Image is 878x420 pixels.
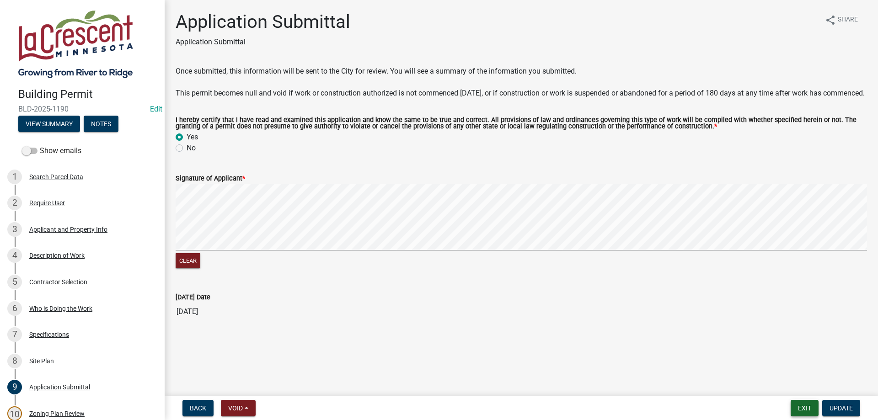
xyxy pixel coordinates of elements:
[29,358,54,364] div: Site Plan
[7,196,22,210] div: 2
[29,384,90,390] div: Application Submittal
[18,121,80,128] wm-modal-confirm: Summary
[838,15,858,26] span: Share
[190,404,206,412] span: Back
[176,66,867,99] div: Once submitted, this information will be sent to the City for review. You will see a summary of t...
[84,116,118,132] button: Notes
[29,226,107,233] div: Applicant and Property Info
[182,400,214,416] button: Back
[7,275,22,289] div: 5
[7,354,22,368] div: 8
[176,294,210,301] label: [DATE] Date
[18,105,146,113] span: BLD-2025-1190
[29,279,87,285] div: Contractor Selection
[187,143,196,154] label: No
[150,105,162,113] wm-modal-confirm: Edit Application Number
[150,105,162,113] a: Edit
[176,11,350,33] h1: Application Submittal
[29,174,83,180] div: Search Parcel Data
[22,145,81,156] label: Show emails
[176,253,200,268] button: Clear
[7,170,22,184] div: 1
[29,252,85,259] div: Description of Work
[176,37,350,48] p: Application Submittal
[18,10,133,78] img: City of La Crescent, Minnesota
[29,410,85,417] div: Zoning Plan Review
[84,121,118,128] wm-modal-confirm: Notes
[791,400,819,416] button: Exit
[822,400,860,416] button: Update
[176,117,867,130] label: I hereby certify that I have read and examined this application and know the same to be true and ...
[221,400,256,416] button: Void
[29,200,65,206] div: Require User
[7,380,22,394] div: 9
[7,222,22,237] div: 3
[176,175,245,182] label: Signature of Applicant
[187,132,198,143] label: Yes
[7,327,22,342] div: 7
[825,15,836,26] i: share
[228,404,243,412] span: Void
[29,305,92,312] div: Who is Doing the Work
[18,116,80,132] button: View Summary
[818,11,865,29] button: shareShare
[7,248,22,263] div: 4
[7,301,22,316] div: 6
[29,331,69,338] div: Specifications
[18,88,157,101] h4: Building Permit
[830,404,853,412] span: Update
